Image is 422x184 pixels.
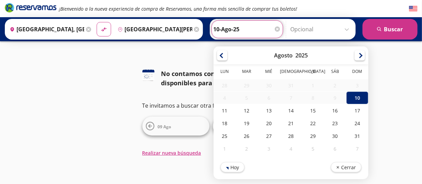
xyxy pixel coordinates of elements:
input: Buscar Destino [115,21,192,38]
div: 23-Ago-25 [324,117,346,130]
div: 15-Ago-25 [302,104,324,117]
div: 05-Sep-25 [302,142,324,155]
div: Agosto [274,52,293,59]
th: Miércoles [258,68,280,79]
div: 2025 [295,52,308,59]
div: 06-Ago-25 [258,92,280,104]
div: 03-Ago-25 [346,79,368,91]
em: ¡Bienvenido a la nueva experiencia de compra de Reservamos, una forma más sencilla de comprar tus... [59,6,297,12]
th: Lunes [214,68,236,79]
div: 28-Jul-25 [214,79,236,91]
span: 09 Ago [158,124,171,130]
div: 24-Ago-25 [346,117,368,130]
div: 07-Sep-25 [346,142,368,155]
div: 26-Ago-25 [236,130,258,142]
button: 11 AgoDesde:$1,401MXN [213,117,280,136]
div: 01-Sep-25 [214,142,236,155]
input: Opcional [291,21,352,38]
div: 13-Ago-25 [258,104,280,117]
div: 02-Sep-25 [236,142,258,155]
a: Brand Logo [5,2,56,15]
div: 21-Ago-25 [280,117,302,130]
button: Hoy [220,162,245,172]
div: 12-Ago-25 [236,104,258,117]
div: 14-Ago-25 [280,104,302,117]
th: Viernes [302,68,324,79]
div: 07-Ago-25 [280,92,302,104]
div: 18-Ago-25 [214,117,236,130]
div: 04-Ago-25 [214,92,236,104]
div: 25-Ago-25 [214,130,236,142]
div: 16-Ago-25 [324,104,346,117]
div: 08-Ago-25 [302,92,324,104]
input: Buscar Origen [7,21,84,38]
div: 10-Ago-25 [346,91,368,104]
div: 30-Jul-25 [258,79,280,91]
th: Sábado [324,68,346,79]
div: 09-Ago-25 [324,92,346,104]
div: 29-Jul-25 [236,79,258,91]
div: 29-Ago-25 [302,130,324,142]
div: 19-Ago-25 [236,117,258,130]
div: 03-Sep-25 [258,142,280,155]
div: 02-Ago-25 [324,79,346,91]
div: 17-Ago-25 [346,104,368,117]
th: Domingo [346,68,368,79]
div: 06-Sep-25 [324,142,346,155]
div: 31-Ago-25 [346,130,368,142]
div: 28-Ago-25 [280,130,302,142]
p: Te invitamos a buscar otra fecha o ruta [142,101,280,110]
th: Jueves [280,68,302,79]
div: 04-Sep-25 [280,142,302,155]
div: 11-Ago-25 [214,104,236,117]
button: English [409,4,418,13]
div: 30-Ago-25 [324,130,346,142]
button: 09 Ago [142,117,209,136]
div: 05-Ago-25 [236,92,258,104]
div: 31-Jul-25 [280,79,302,91]
div: 27-Ago-25 [258,130,280,142]
div: 01-Ago-25 [302,79,324,91]
th: Martes [236,68,258,79]
input: Elegir Fecha [214,21,281,38]
div: 20-Ago-25 [258,117,280,130]
div: 22-Ago-25 [302,117,324,130]
button: Buscar [363,19,418,40]
button: Realizar nueva búsqueda [142,149,201,156]
i: Brand Logo [5,2,56,13]
div: No contamos con horarios disponibles para esta fecha [161,69,280,88]
button: Cerrar [331,162,361,172]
